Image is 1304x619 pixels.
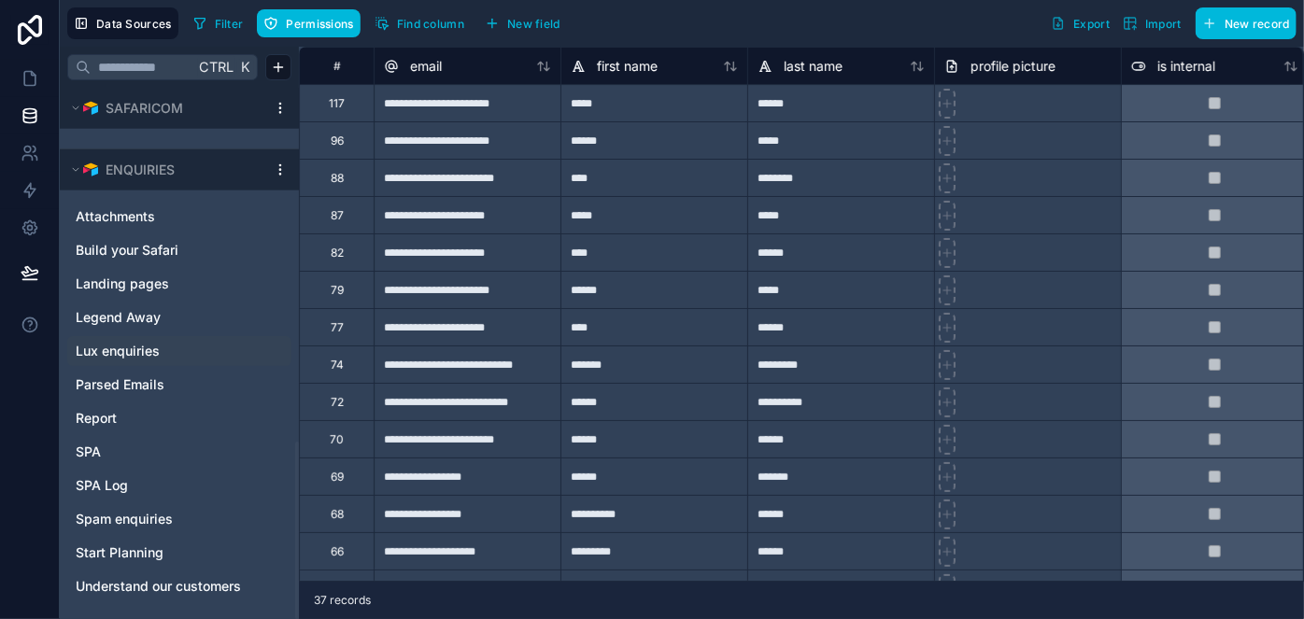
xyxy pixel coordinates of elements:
[1188,7,1297,39] a: New record
[1044,7,1116,39] button: Export
[67,370,291,400] div: Parsed Emails
[331,283,344,298] div: 79
[67,269,291,299] div: Landing pages
[478,9,567,37] button: New field
[76,375,164,394] span: Parsed Emails
[314,593,371,608] span: 37 records
[331,246,344,260] div: 82
[784,57,843,76] span: last name
[597,57,658,76] span: first name
[76,543,163,562] span: Start Planning
[67,471,291,500] div: SPA Log
[67,235,291,265] div: Build your Safari
[331,320,344,335] div: 77
[329,96,345,111] div: 117
[76,409,246,428] a: Report
[1145,17,1182,31] span: Import
[67,7,178,39] button: Data Sources
[67,437,291,467] div: SPA
[76,443,246,461] a: SPA
[96,17,172,31] span: Data Sources
[410,57,442,76] span: email
[1196,7,1297,39] button: New record
[76,342,246,360] a: Lux enquiries
[971,57,1056,76] span: profile picture
[76,409,117,428] span: Report
[186,9,250,37] button: Filter
[67,95,265,121] button: Airtable LogoSAFARICOM
[76,207,155,226] span: Attachments
[106,161,175,179] span: ENQUIRIES
[331,358,344,373] div: 74
[76,476,128,495] span: SPA Log
[331,470,344,485] div: 69
[67,336,291,366] div: Lux enquiries
[368,9,471,37] button: Find column
[314,59,360,73] div: #
[67,504,291,534] div: Spam enquiries
[76,510,246,528] a: Spam enquiries
[67,157,265,183] button: Airtable LogoENQUIRIES
[1225,17,1290,31] span: New record
[106,99,183,118] span: SAFARICOM
[76,308,161,327] span: Legend Away
[83,162,98,177] img: Airtable Logo
[331,134,344,148] div: 96
[76,274,169,293] span: Landing pages
[76,308,246,327] a: Legend Away
[76,577,241,596] span: Understand our customers
[83,101,98,116] img: Airtable Logo
[67,202,291,232] div: Attachments
[331,171,344,186] div: 88
[286,17,353,31] span: Permissions
[76,375,246,394] a: Parsed Emails
[330,432,344,447] div: 70
[331,395,344,410] div: 72
[67,538,291,568] div: Start Planning
[76,207,246,226] a: Attachments
[1116,7,1188,39] button: Import
[257,9,367,37] a: Permissions
[197,55,235,78] span: Ctrl
[397,17,464,31] span: Find column
[331,544,344,559] div: 66
[507,17,560,31] span: New field
[1157,57,1215,76] span: is internal
[215,17,244,31] span: Filter
[76,577,246,596] a: Understand our customers
[257,9,360,37] button: Permissions
[76,342,160,360] span: Lux enquiries
[67,302,291,332] div: Legend Away
[67,403,291,433] div: Report
[76,443,101,461] span: SPA
[76,543,246,562] a: Start Planning
[1073,17,1110,31] span: Export
[76,510,173,528] span: Spam enquiries
[76,274,246,293] a: Landing pages
[331,208,344,223] div: 87
[238,61,251,74] span: K
[67,571,291,601] div: Understand our customers
[76,241,178,260] span: Build your Safari
[76,476,246,495] a: SPA Log
[331,507,344,522] div: 68
[76,241,246,260] a: Build your Safari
